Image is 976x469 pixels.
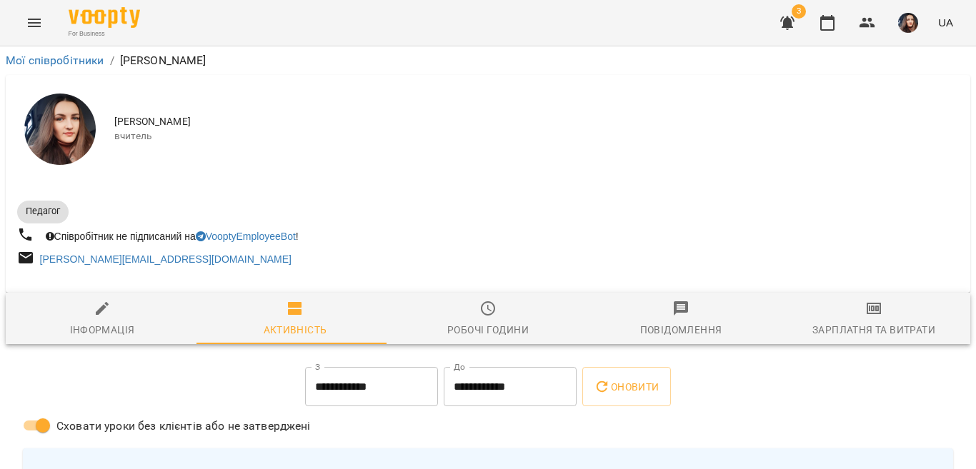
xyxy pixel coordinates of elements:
span: UA [938,15,953,30]
img: Наталя Христоєва [24,94,96,165]
img: 86bd3eead586595c5fa01d1eabc93d97.jpg [898,13,918,33]
div: Інформація [70,321,135,338]
span: Педагог [17,205,69,218]
span: For Business [69,29,140,39]
button: Menu [17,6,51,40]
span: Сховати уроки без клієнтів або не затверджені [56,418,311,435]
span: вчитель [114,129,959,143]
div: Повідомлення [640,321,722,338]
img: Voopty Logo [69,7,140,28]
a: VooptyEmployeeBot [196,231,296,242]
a: Мої співробітники [6,54,104,67]
div: Робочі години [447,321,529,338]
span: 3 [792,4,806,19]
a: [PERSON_NAME][EMAIL_ADDRESS][DOMAIN_NAME] [40,253,292,265]
div: Активність [264,321,327,338]
div: Співробітник не підписаний на ! [43,226,302,246]
p: [PERSON_NAME] [120,52,206,69]
span: Оновити [594,378,659,395]
li: / [110,52,114,69]
button: Оновити [582,367,670,407]
button: UA [932,9,959,36]
span: [PERSON_NAME] [114,115,959,129]
nav: breadcrumb [6,52,970,69]
div: Зарплатня та Витрати [812,321,935,338]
